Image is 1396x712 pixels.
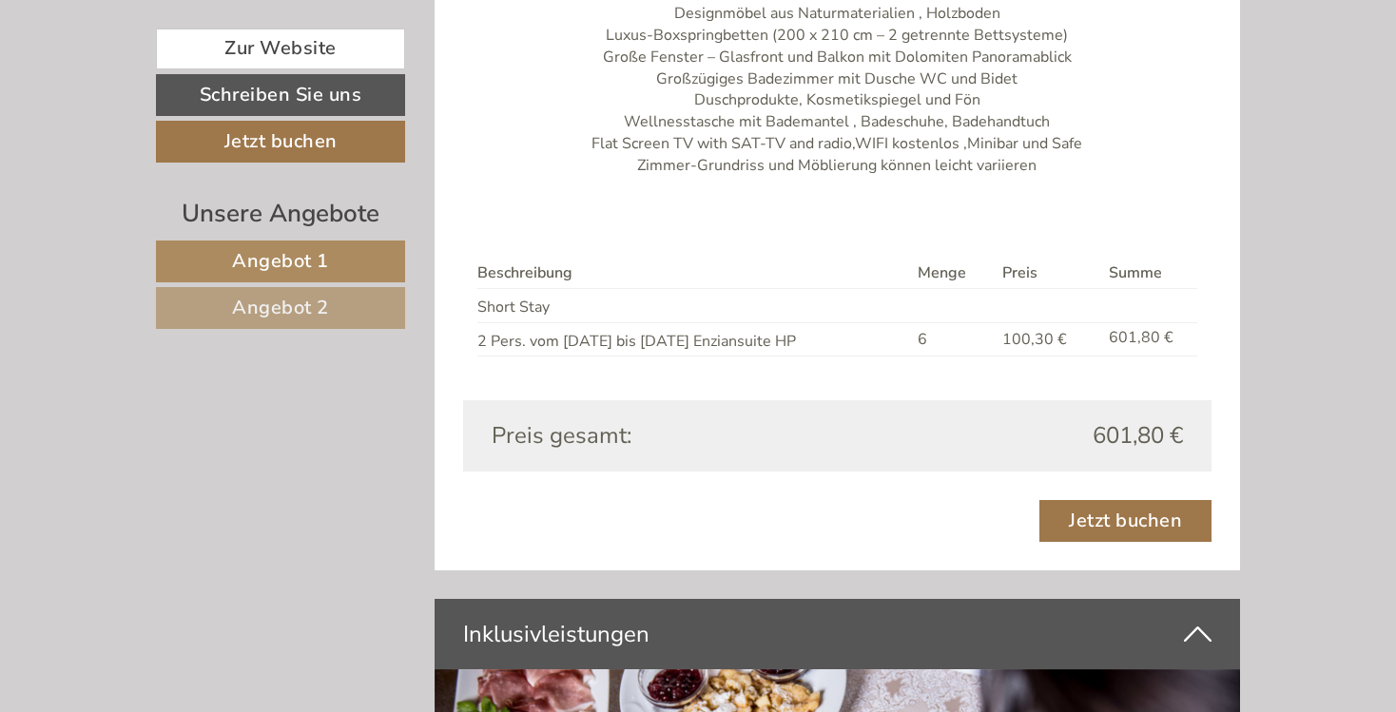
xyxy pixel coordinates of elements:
[156,196,405,231] div: Unsere Angebote
[435,599,1241,669] div: Inklusivleistungen
[1002,329,1067,350] span: 100,30 €
[29,92,308,106] small: 07:20
[477,419,838,452] div: Preis gesamt:
[477,259,911,288] th: Beschreibung
[29,55,308,70] div: Hotel Kristall
[621,492,749,534] button: Senden
[156,29,405,69] a: Zur Website
[232,295,329,320] span: Angebot 2
[232,248,329,274] span: Angebot 1
[910,322,995,356] td: 6
[1101,259,1197,288] th: Summe
[156,121,405,163] a: Jetzt buchen
[1093,419,1183,452] span: 601,80 €
[995,259,1101,288] th: Preis
[339,14,411,47] div: [DATE]
[14,51,318,109] div: Guten Tag, wie können wir Ihnen helfen?
[1039,500,1212,542] a: Jetzt buchen
[477,288,911,322] td: Short Stay
[477,322,911,356] td: 2 Pers. vom [DATE] bis [DATE] Enziansuite HP
[156,74,405,116] a: Schreiben Sie uns
[910,259,995,288] th: Menge
[1101,322,1197,356] td: 601,80 €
